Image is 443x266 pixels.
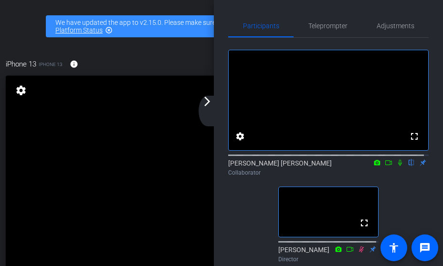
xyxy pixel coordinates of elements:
[388,242,400,254] mat-icon: accessibility
[55,26,103,34] a: Platform Status
[359,217,370,229] mat-icon: fullscreen
[234,131,246,142] mat-icon: settings
[308,22,348,29] span: Teleprompter
[419,242,431,254] mat-icon: message
[70,60,78,68] mat-icon: info
[105,26,113,34] mat-icon: highlight_off
[406,158,417,166] mat-icon: flip
[14,85,28,96] mat-icon: settings
[377,22,414,29] span: Adjustments
[46,15,397,37] div: We have updated the app to v2.15.0. Please make sure the mobile user has the newest version.
[228,158,429,177] div: [PERSON_NAME] [PERSON_NAME]
[243,22,279,29] span: Participants
[228,168,429,177] div: Collaborator
[278,245,379,264] div: [PERSON_NAME]
[409,131,420,142] mat-icon: fullscreen
[39,61,63,68] span: iPhone 13
[6,59,36,69] span: iPhone 13
[278,255,379,264] div: Director
[201,96,213,107] mat-icon: arrow_forward_ios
